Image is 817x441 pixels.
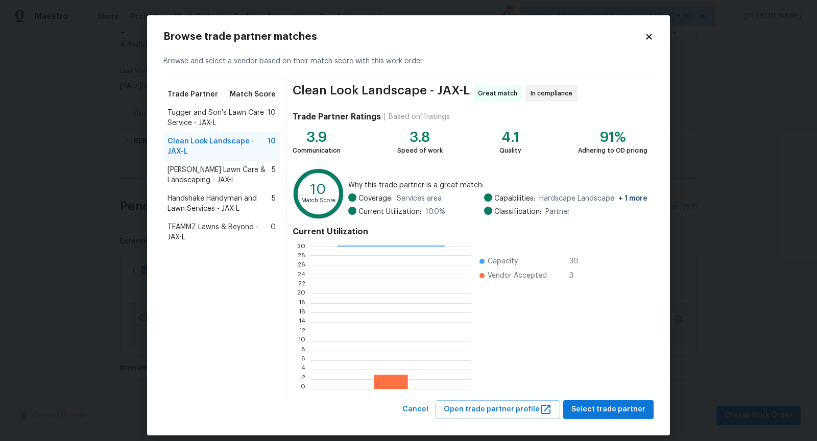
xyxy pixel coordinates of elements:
span: Why this trade partner is a great match: [348,180,647,190]
span: Clean Look Landscape - JAX-L [167,136,268,157]
text: 18 [299,300,305,306]
text: 10 [298,338,305,344]
div: Quality [499,145,521,156]
span: Capacity [488,256,518,266]
text: 0 [301,386,305,392]
div: Based on 11 ratings [389,112,450,122]
h4: Current Utilization [293,227,647,237]
span: + 1 more [618,195,647,202]
button: Select trade partner [563,400,654,419]
span: Vendor Accepted [488,271,547,281]
span: Coverage: [358,193,393,204]
span: 10.0 % [425,207,445,217]
span: Trade Partner [167,89,218,100]
text: 16 [299,309,305,315]
span: TEAMMZ Lawns & Beyond - JAX-L [167,222,271,242]
div: Speed of work [397,145,443,156]
text: 10 [310,182,326,197]
div: | [381,112,389,122]
text: 12 [299,329,305,335]
text: 30 [297,243,305,249]
span: Open trade partner profile [444,403,552,416]
text: 24 [298,272,305,278]
text: 26 [298,262,305,268]
text: 4 [301,366,305,373]
span: Select trade partner [571,403,645,416]
h2: Browse trade partner matches [163,32,644,42]
span: Current Utilization: [358,207,421,217]
text: 28 [298,252,305,258]
span: Services area [397,193,442,204]
span: Cancel [402,403,428,416]
span: Great match [478,88,521,99]
span: 5 [272,165,276,185]
span: Match Score [230,89,276,100]
div: 3.9 [293,132,341,142]
span: 10 [268,108,276,128]
span: Hardscape Landscape [539,193,647,204]
div: Communication [293,145,341,156]
div: 91% [578,132,647,142]
text: 22 [298,281,305,287]
span: Partner [545,207,570,217]
span: 3 [569,271,586,281]
span: Classification: [494,207,541,217]
span: [PERSON_NAME] Lawn Care & Landscaping - JAX-L [167,165,272,185]
div: 4.1 [499,132,521,142]
text: Match Score [301,198,335,203]
div: 3.8 [397,132,443,142]
span: Handshake Handyman and Lawn Services - JAX-L [167,193,272,214]
button: Cancel [398,400,432,419]
span: 5 [272,193,276,214]
span: Capabilities: [494,193,535,204]
span: 30 [569,256,586,266]
div: Browse and select a vendor based on their match score with this work order. [163,44,654,79]
span: Clean Look Landscape - JAX-L [293,85,470,102]
text: 6 [301,357,305,363]
text: 2 [302,376,305,382]
span: 10 [268,136,276,157]
text: 20 [297,290,305,297]
h4: Trade Partner Ratings [293,112,381,122]
span: In compliance [531,88,576,99]
text: 14 [299,319,305,325]
button: Open trade partner profile [436,400,560,419]
span: Tugger and Son's Lawn Care Service - JAX-L [167,108,268,128]
div: Adhering to OD pricing [578,145,647,156]
span: 0 [271,222,276,242]
text: 8 [301,348,305,354]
